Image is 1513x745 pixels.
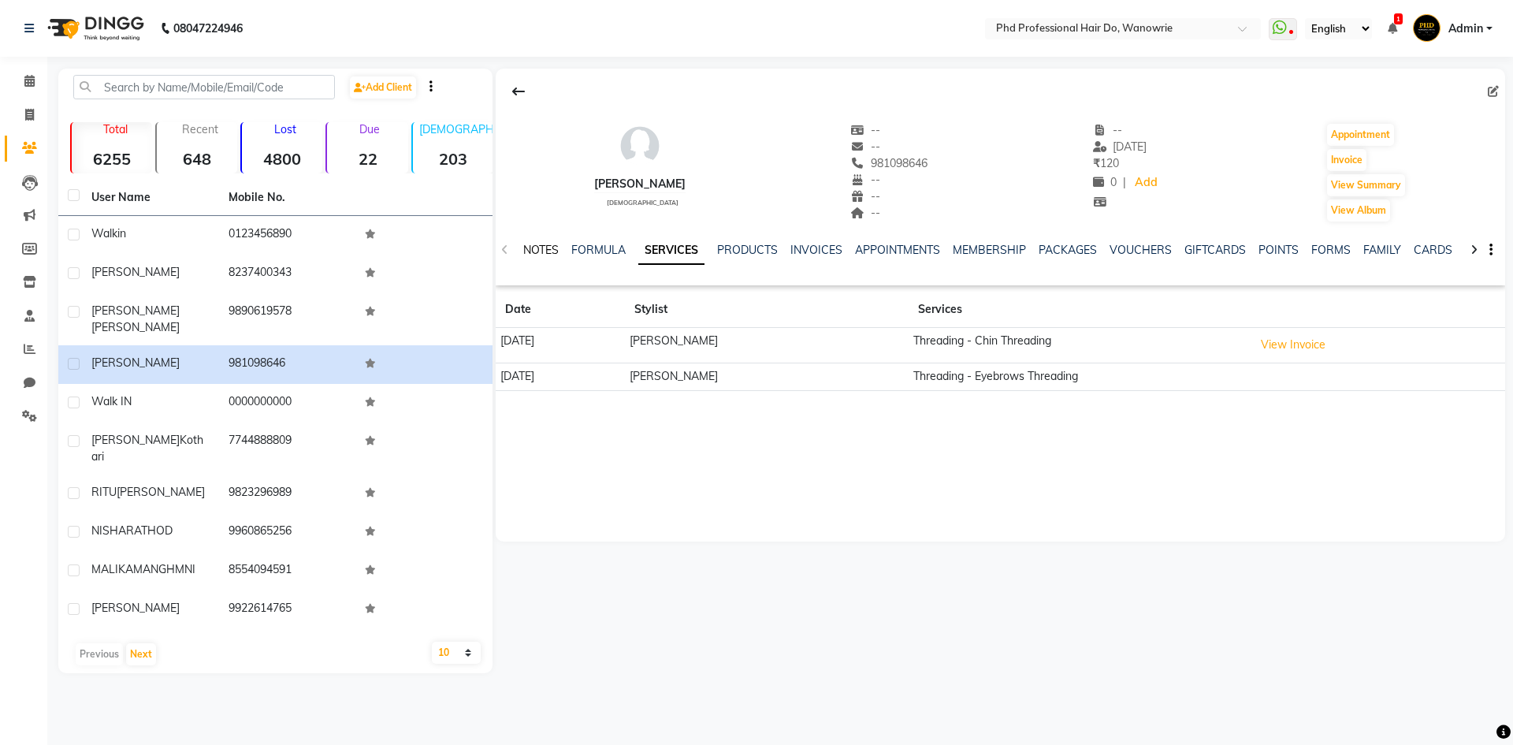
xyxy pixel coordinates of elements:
td: Threading - Chin Threading [909,328,1249,363]
a: FAMILY [1363,243,1401,257]
a: VOUCHERS [1110,243,1172,257]
th: Mobile No. [219,180,356,216]
td: 9922614765 [219,590,356,629]
button: Appointment [1327,124,1394,146]
strong: 203 [413,149,493,169]
span: 0 [1093,175,1117,189]
p: Recent [163,122,237,136]
span: [PERSON_NAME] [117,485,205,499]
strong: 4800 [242,149,322,169]
td: 0000000000 [219,384,356,423]
div: Back to Client [502,76,535,106]
button: Next [126,643,156,665]
a: MEMBERSHIP [953,243,1026,257]
span: -- [1093,123,1123,137]
span: -- [851,189,881,203]
span: [PERSON_NAME] [91,601,180,615]
img: Admin [1413,14,1441,42]
a: PRODUCTS [717,243,778,257]
img: logo [40,6,148,50]
span: ₹ [1093,156,1100,170]
span: -- [851,140,881,154]
span: [PERSON_NAME] [91,265,180,279]
a: NOTES [523,243,559,257]
span: -- [851,173,881,187]
div: [PERSON_NAME] [594,176,686,192]
span: | [1123,174,1126,191]
td: 0123456890 [219,216,356,255]
span: -- [851,206,881,220]
td: [PERSON_NAME] [625,363,909,390]
span: NISHA [91,523,126,538]
th: User Name [82,180,219,216]
a: Add Client [350,76,416,99]
a: POINTS [1258,243,1299,257]
a: 1 [1388,21,1397,35]
span: [DATE] [1093,140,1147,154]
button: Invoice [1327,149,1366,171]
span: [PERSON_NAME] [91,433,180,447]
span: [PERSON_NAME] [91,304,180,318]
strong: 6255 [72,149,152,169]
p: Lost [248,122,322,136]
span: 120 [1093,156,1119,170]
td: 8237400343 [219,255,356,293]
p: Total [78,122,152,136]
p: Due [330,122,407,136]
span: RATHOD [126,523,173,538]
input: Search by Name/Mobile/Email/Code [73,75,335,99]
td: [DATE] [496,363,625,390]
td: 8554094591 [219,552,356,590]
td: [DATE] [496,328,625,363]
span: Admin [1448,20,1483,37]
td: 9890619578 [219,293,356,345]
a: APPOINTMENTS [855,243,940,257]
td: [PERSON_NAME] [625,328,909,363]
p: [DEMOGRAPHIC_DATA] [419,122,493,136]
span: RITU [91,485,117,499]
td: 7744888809 [219,423,356,475]
span: [DEMOGRAPHIC_DATA] [607,199,678,207]
td: 9823296989 [219,475,356,513]
span: [PERSON_NAME] [91,320,180,334]
img: avatar [616,122,664,169]
span: 981098646 [851,156,928,170]
td: 981098646 [219,345,356,384]
span: walkin [91,226,126,240]
a: Add [1132,172,1160,194]
button: View Album [1327,199,1390,222]
strong: 22 [327,149,407,169]
span: -- [851,123,881,137]
th: Date [496,292,625,328]
a: FORMS [1311,243,1351,257]
th: Stylist [625,292,909,328]
a: FORMULA [571,243,626,257]
td: 9960865256 [219,513,356,552]
strong: 648 [157,149,237,169]
a: INVOICES [790,243,842,257]
a: CARDS [1414,243,1452,257]
a: PACKAGES [1039,243,1097,257]
b: 08047224946 [173,6,243,50]
span: [PERSON_NAME] [91,356,180,370]
a: SERVICES [638,237,704,265]
span: MANGHMNI [133,562,195,576]
td: Threading - Eyebrows Threading [909,363,1249,390]
a: GIFTCARDS [1184,243,1246,257]
th: Services [909,292,1249,328]
button: View Summary [1327,174,1405,196]
button: View Invoice [1254,333,1333,357]
span: Walk IN [91,394,132,408]
span: 1 [1394,13,1403,24]
span: MALIKA [91,562,133,576]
